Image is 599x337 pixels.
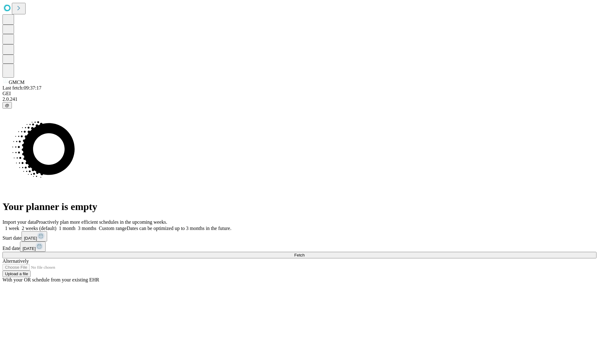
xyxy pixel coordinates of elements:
[294,253,304,257] span: Fetch
[2,96,597,102] div: 2.0.241
[2,271,31,277] button: Upload a file
[2,102,12,109] button: @
[22,231,47,242] button: [DATE]
[99,226,127,231] span: Custom range
[2,91,597,96] div: GEI
[59,226,75,231] span: 1 month
[22,246,36,251] span: [DATE]
[78,226,96,231] span: 3 months
[5,226,19,231] span: 1 week
[5,103,9,108] span: @
[2,252,597,258] button: Fetch
[2,85,41,90] span: Last fetch: 09:37:17
[20,242,46,252] button: [DATE]
[24,236,37,241] span: [DATE]
[2,231,597,242] div: Start date
[36,219,167,225] span: Proactively plan more efficient schedules in the upcoming weeks.
[2,258,29,264] span: Alternatively
[22,226,56,231] span: 2 weeks (default)
[127,226,231,231] span: Dates can be optimized up to 3 months in the future.
[2,242,597,252] div: End date
[2,219,36,225] span: Import your data
[9,80,25,85] span: GMCM
[2,277,99,282] span: With your OR schedule from your existing EHR
[2,201,597,212] h1: Your planner is empty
